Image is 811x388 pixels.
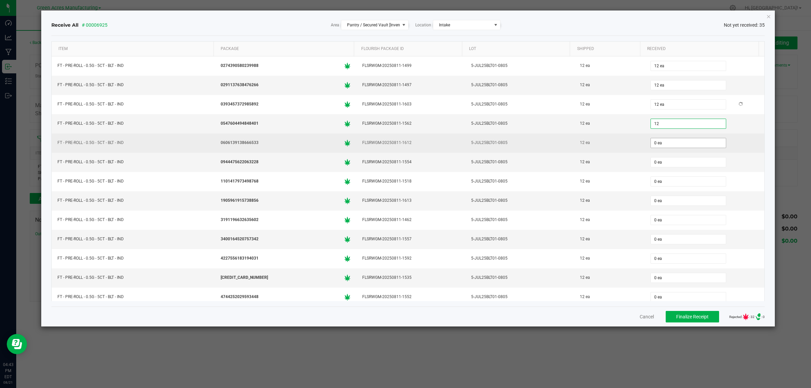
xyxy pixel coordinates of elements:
[221,82,259,88] span: 0291137638476266
[578,157,641,167] div: 12 ea
[56,99,211,109] div: FT - PRE-ROLL - 0.5G - 5CT - BLT - IND
[651,138,726,148] input: 0 ea
[578,138,641,148] div: 12 ea
[651,100,726,109] input: 0 ea
[57,45,211,53] a: ItemSortable
[361,176,461,186] div: FLSRWGM-20250811-1518
[56,292,211,302] div: FT - PRE-ROLL - 0.5G - 5CT - BLT - IND
[82,22,107,29] span: # 00006925
[651,196,726,205] input: 0 ea
[742,313,749,320] span: Number of Cannabis barcodes either fully or partially rejected
[469,234,570,244] div: 5-JUL25BLT01-0805
[578,273,641,283] div: 12 ea
[651,254,726,263] input: 0 ea
[56,176,211,186] div: FT - PRE-ROLL - 0.5G - 5CT - BLT - IND
[361,119,461,128] div: FLSRWGM-20250811-1562
[575,45,638,53] a: ShippedSortable
[361,61,461,71] div: FLSRWGM-20250811-1499
[361,196,461,205] div: FLSRWGM-20250811-1613
[578,61,641,71] div: 12 ea
[361,99,461,109] div: FLSRWGM-20250811-1603
[578,176,641,186] div: 12 ea
[56,215,211,225] div: FT - PRE-ROLL - 0.5G - 5CT - BLT - IND
[469,292,570,302] div: 5-JUL25BLT01-0805
[361,215,461,225] div: FLSRWGM-20250811-1462
[361,292,461,302] div: FLSRWGM-20250811-1552
[56,273,211,283] div: FT - PRE-ROLL - 0.5G - 5CT - BLT - IND
[361,157,461,167] div: FLSRWGM-20250811-1554
[651,119,726,128] input: 0 ea
[360,45,460,53] div: Flourish Package ID
[56,234,211,244] div: FT - PRE-ROLL - 0.5G - 5CT - BLT - IND
[578,119,641,128] div: 12 ea
[221,197,259,204] span: 1905961915738856
[575,45,638,53] div: Shipped
[56,119,211,128] div: FT - PRE-ROLL - 0.5G - 5CT - BLT - IND
[439,23,450,27] span: Intake
[467,45,567,53] div: Lot
[469,253,570,263] div: 5-JUL25BLT01-0805
[56,196,211,205] div: FT - PRE-ROLL - 0.5G - 5CT - BLT - IND
[651,215,726,225] input: 0 ea
[347,23,408,27] span: Pantry / Secured Vault [Inventory]
[221,274,268,281] span: [CREDIT_CARD_NUMBER]
[578,234,641,244] div: 12 ea
[361,253,461,263] div: FLSRWGM-20250811-1592
[219,45,351,53] div: Package
[221,294,259,300] span: 4744252029593448
[56,253,211,263] div: FT - PRE-ROLL - 0.5G - 5CT - BLT - IND
[361,273,461,283] div: FLSRWGM-20250811-1535
[221,140,259,146] span: 0606139138666533
[469,119,570,128] div: 5-JUL25BLT01-0805
[578,292,641,302] div: 12 ea
[361,138,461,148] div: FLSRWGM-20250811-1612
[221,101,259,107] span: 0393457372985892
[469,99,570,109] div: 5-JUL25BLT01-0805
[56,157,211,167] div: FT - PRE-ROLL - 0.5G - 5CT - BLT - IND
[56,80,211,90] div: FT - PRE-ROLL - 0.5G - 5CT - BLT - IND
[676,314,709,319] span: Finalize Receipt
[361,234,461,244] div: FLSRWGM-20250811-1557
[578,253,641,263] div: 12 ea
[56,138,211,148] div: FT - PRE-ROLL - 0.5G - 5CT - BLT - IND
[766,12,771,20] button: Close
[469,273,570,283] div: 5-JUL25BLT01-0805
[219,45,351,53] a: PackageSortable
[645,45,756,53] a: ReceivedSortable
[729,313,765,320] span: Rejected: : 32 : 0
[467,45,567,53] a: LotSortable
[651,61,726,71] input: 0 ea
[360,45,460,53] a: Flourish Package IDSortable
[651,177,726,186] input: 0 ea
[221,120,259,127] span: 0547604494848401
[578,196,641,205] div: 12 ea
[645,45,756,53] div: Received
[651,273,726,283] input: 0 ea
[578,80,641,90] div: 12 ea
[221,217,259,223] span: 3191196632635602
[469,176,570,186] div: 5-JUL25BLT01-0805
[724,22,765,29] span: Not yet received: 35
[331,22,339,28] span: Area
[469,61,570,71] div: 5-JUL25BLT01-0805
[469,138,570,148] div: 5-JUL25BLT01-0805
[651,157,726,167] input: 0 ea
[56,61,211,71] div: FT - PRE-ROLL - 0.5G - 5CT - BLT - IND
[651,292,726,302] input: 0 ea
[578,215,641,225] div: 12 ea
[469,157,570,167] div: 5-JUL25BLT01-0805
[361,80,461,90] div: FLSRWGM-20250811-1497
[651,80,726,90] input: 0 ea
[469,215,570,225] div: 5-JUL25BLT01-0805
[221,159,259,165] span: 0944475622063228
[666,311,719,322] button: Finalize Receipt
[7,334,27,354] iframe: Resource center
[469,80,570,90] div: 5-JUL25BLT01-0805
[651,235,726,244] input: 0 ea
[578,99,641,109] div: 12 ea
[221,255,259,262] span: 4227556183194031
[469,196,570,205] div: 5-JUL25BLT01-0805
[640,313,654,320] button: Cancel
[221,236,259,242] span: 3400164520757342
[51,22,78,28] span: Receive All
